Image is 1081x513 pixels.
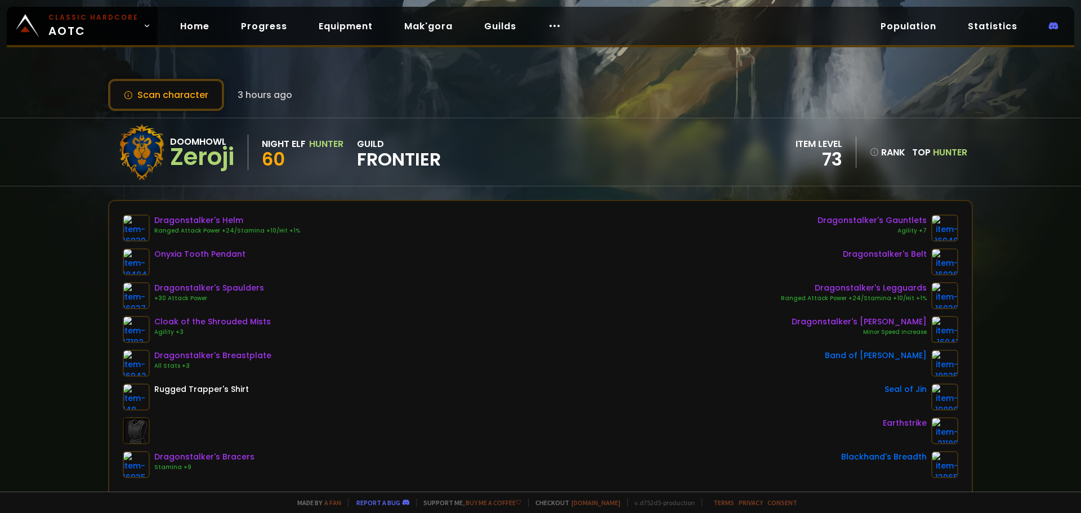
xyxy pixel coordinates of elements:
span: 3 hours ago [238,88,292,102]
div: Dragonstalker's Belt [843,248,927,260]
a: a fan [324,498,341,507]
img: item-21180 [931,417,958,444]
a: Home [171,15,218,38]
div: 73 [796,151,842,168]
div: +30 Attack Power [154,294,264,303]
div: Night Elf [262,137,306,151]
div: guild [357,137,441,168]
div: All Stats +3 [154,362,271,371]
button: Scan character [108,79,224,111]
div: Dragonstalker's Bracers [154,451,254,463]
a: Classic HardcoreAOTC [7,7,158,45]
div: Rugged Trapper's Shirt [154,383,249,395]
a: Buy me a coffee [466,498,521,507]
a: Mak'gora [395,15,462,38]
div: Dragonstalker's Gauntlets [818,215,927,226]
div: Dragonstalker's Helm [154,215,300,226]
img: item-148 [123,383,150,411]
a: Privacy [739,498,763,507]
img: item-16935 [123,451,150,478]
img: item-16941 [931,316,958,343]
span: Made by [291,498,341,507]
small: Classic Hardcore [48,12,139,23]
div: Dragonstalker's Legguards [781,282,927,294]
a: Consent [767,498,797,507]
div: Ranged Attack Power +24/Stamina +10/Hit +1% [154,226,300,235]
img: item-17102 [123,316,150,343]
div: Zeroji [170,149,234,166]
a: Population [872,15,945,38]
div: Ranged Attack Power +24/Stamina +10/Hit +1% [781,294,927,303]
div: Band of [PERSON_NAME] [825,350,927,362]
div: Agility +3 [154,328,271,337]
div: Minor Speed Increase [792,328,927,337]
img: item-18404 [123,248,150,275]
div: Doomhowl [170,135,234,149]
div: Onyxia Tooth Pendant [154,248,245,260]
img: item-16940 [931,215,958,242]
a: Report a bug [356,498,400,507]
div: Earthstrike [883,417,927,429]
span: 60 [262,146,285,172]
div: Stamina +9 [154,463,254,472]
div: Top [912,145,967,159]
div: Blackhand's Breadth [841,451,927,463]
img: item-16939 [123,215,150,242]
a: Progress [232,15,296,38]
span: Frontier [357,151,441,168]
img: item-16938 [931,282,958,309]
div: Hunter [309,137,343,151]
div: Agility +7 [818,226,927,235]
img: item-16937 [123,282,150,309]
span: Hunter [933,146,967,159]
span: Support me, [416,498,521,507]
img: item-16942 [123,350,150,377]
a: Terms [713,498,734,507]
div: Dragonstalker's Spaulders [154,282,264,294]
a: Statistics [959,15,1026,38]
img: item-13965 [931,451,958,478]
img: item-19925 [931,350,958,377]
span: AOTC [48,12,139,39]
a: Equipment [310,15,382,38]
a: Guilds [475,15,525,38]
div: Cloak of the Shrouded Mists [154,316,271,328]
div: Seal of Jin [885,383,927,395]
a: [DOMAIN_NAME] [571,498,620,507]
img: item-19898 [931,383,958,411]
div: rank [870,145,905,159]
div: Dragonstalker's Breastplate [154,350,271,362]
div: Dragonstalker's [PERSON_NAME] [792,316,927,328]
span: v. d752d5 - production [627,498,695,507]
img: item-16936 [931,248,958,275]
div: item level [796,137,842,151]
span: Checkout [528,498,620,507]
